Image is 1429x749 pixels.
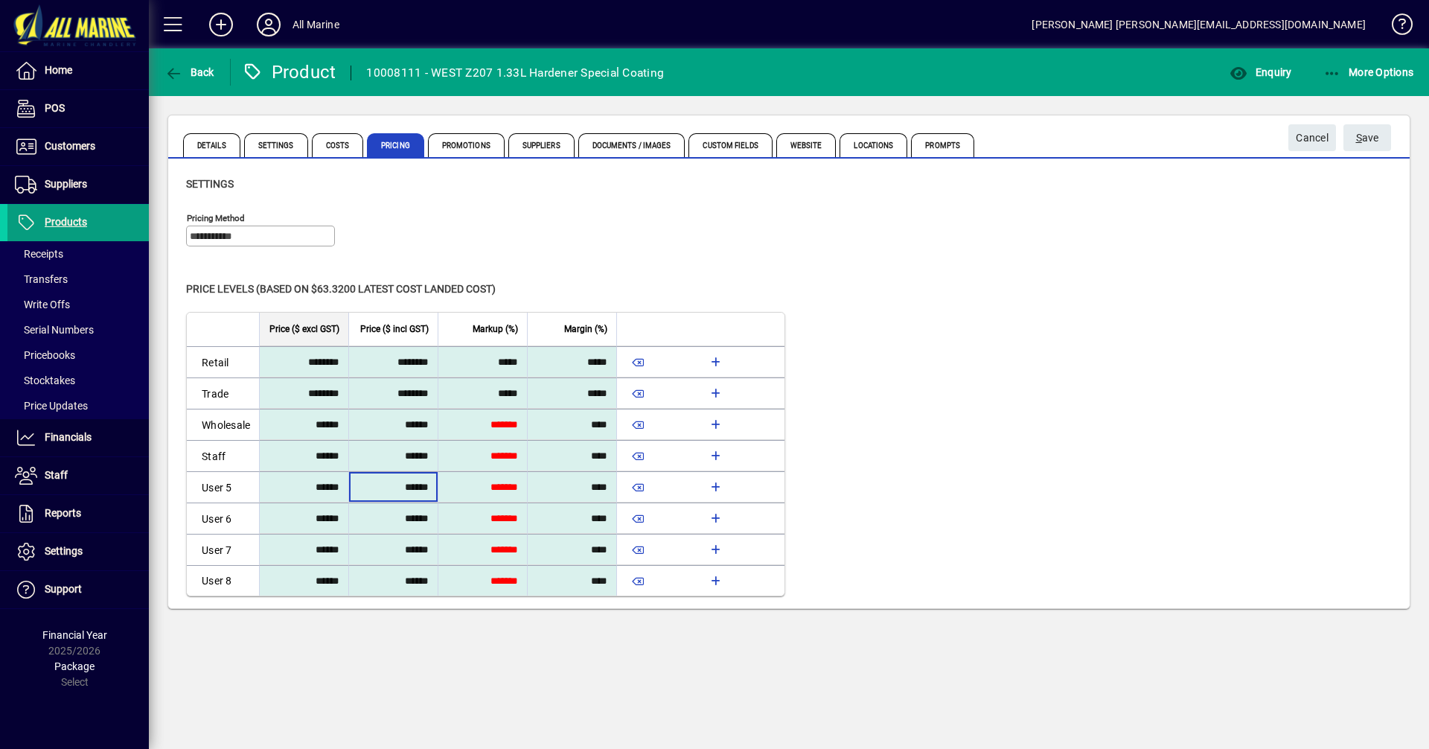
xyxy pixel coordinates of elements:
[7,317,149,342] a: Serial Numbers
[187,440,259,471] td: Staff
[149,59,231,86] app-page-header-button: Back
[1343,124,1391,151] button: Save
[45,507,81,519] span: Reports
[7,342,149,368] a: Pricebooks
[197,11,245,38] button: Add
[187,213,245,223] mat-label: Pricing method
[7,241,149,267] a: Receipts
[187,346,259,377] td: Retail
[15,374,75,386] span: Stocktakes
[1356,126,1379,150] span: ave
[186,178,234,190] span: Settings
[244,133,308,157] span: Settings
[45,469,68,481] span: Staff
[578,133,685,157] span: Documents / Images
[183,133,240,157] span: Details
[312,133,364,157] span: Costs
[245,11,292,38] button: Profile
[45,583,82,595] span: Support
[7,52,149,89] a: Home
[688,133,772,157] span: Custom Fields
[508,133,575,157] span: Suppliers
[473,321,518,337] span: Markup (%)
[7,495,149,532] a: Reports
[7,292,149,317] a: Write Offs
[45,64,72,76] span: Home
[15,299,70,310] span: Write Offs
[187,471,259,503] td: User 5
[7,267,149,292] a: Transfers
[15,273,68,285] span: Transfers
[1381,3,1410,51] a: Knowledge Base
[15,400,88,412] span: Price Updates
[15,248,63,260] span: Receipts
[7,571,149,608] a: Support
[187,409,259,440] td: Wholesale
[42,629,107,641] span: Financial Year
[187,503,259,534] td: User 6
[367,133,424,157] span: Pricing
[45,140,95,152] span: Customers
[366,61,664,85] div: 10008111 - WEST Z207 1.33L Hardener Special Coating
[45,216,87,228] span: Products
[7,128,149,165] a: Customers
[911,133,974,157] span: Prompts
[269,321,339,337] span: Price ($ excl GST)
[1230,66,1291,78] span: Enquiry
[187,377,259,409] td: Trade
[7,457,149,494] a: Staff
[7,393,149,418] a: Price Updates
[45,178,87,190] span: Suppliers
[45,545,83,557] span: Settings
[360,321,429,337] span: Price ($ incl GST)
[564,321,607,337] span: Margin (%)
[242,60,336,84] div: Product
[15,324,94,336] span: Serial Numbers
[428,133,505,157] span: Promotions
[1296,126,1329,150] span: Cancel
[161,59,218,86] button: Back
[776,133,837,157] span: Website
[7,368,149,393] a: Stocktakes
[7,533,149,570] a: Settings
[45,102,65,114] span: POS
[840,133,907,157] span: Locations
[1032,13,1366,36] div: [PERSON_NAME] [PERSON_NAME][EMAIL_ADDRESS][DOMAIN_NAME]
[292,13,339,36] div: All Marine
[186,283,496,295] span: Price levels (based on $63.3200 Latest cost landed cost)
[1356,132,1362,144] span: S
[187,565,259,596] td: User 8
[7,90,149,127] a: POS
[54,660,95,672] span: Package
[45,431,92,443] span: Financials
[1288,124,1336,151] button: Cancel
[1320,59,1418,86] button: More Options
[1226,59,1295,86] button: Enquiry
[1323,66,1414,78] span: More Options
[187,534,259,565] td: User 7
[164,66,214,78] span: Back
[15,349,75,361] span: Pricebooks
[7,166,149,203] a: Suppliers
[7,419,149,456] a: Financials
